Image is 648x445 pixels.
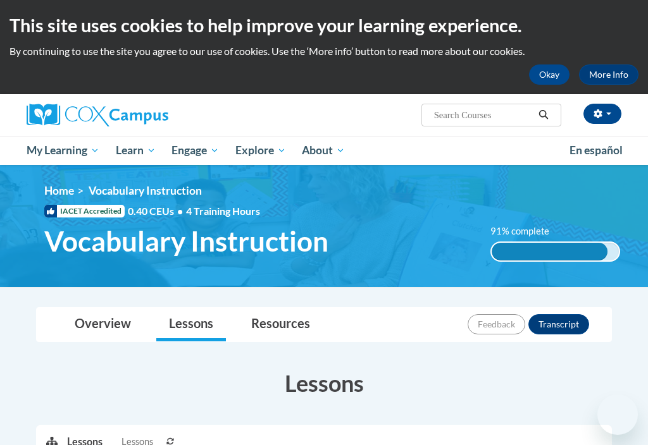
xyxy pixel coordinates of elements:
a: En español [561,137,631,164]
a: Resources [239,308,323,341]
a: Engage [163,136,227,165]
span: Learn [116,143,156,158]
span: Engage [171,143,219,158]
span: Vocabulary Instruction [44,224,328,258]
p: By continuing to use the site you agree to our use of cookies. Use the ‘More info’ button to read... [9,44,639,58]
span: My Learning [27,143,99,158]
img: Cox Campus [27,104,168,126]
span: Vocabulary Instruction [89,184,202,197]
button: Okay [529,64,570,85]
button: Account Settings [583,104,621,124]
span: About [302,143,345,158]
h2: This site uses cookies to help improve your learning experience. [9,13,639,38]
div: 91% complete [492,243,607,260]
button: Transcript [528,314,589,334]
a: Lessons [156,308,226,341]
h3: Lessons [36,367,612,399]
div: Main menu [17,136,631,165]
label: 91% complete [490,224,563,238]
iframe: Button to launch messaging window [597,394,638,435]
span: 4 Training Hours [186,205,260,217]
button: Feedback [468,314,525,334]
button: Search [534,107,553,123]
span: Explore [235,143,286,158]
a: Learn [108,136,164,165]
a: About [294,136,354,165]
span: IACET Accredited [44,205,125,217]
span: • [177,205,183,217]
span: 0.40 CEUs [128,204,186,218]
a: Overview [62,308,144,341]
a: Cox Campus [27,104,212,126]
a: My Learning [18,136,108,165]
a: More Info [579,64,639,85]
a: Home [44,184,74,197]
a: Explore [227,136,294,165]
input: Search Courses [433,107,534,123]
span: En español [570,143,623,157]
